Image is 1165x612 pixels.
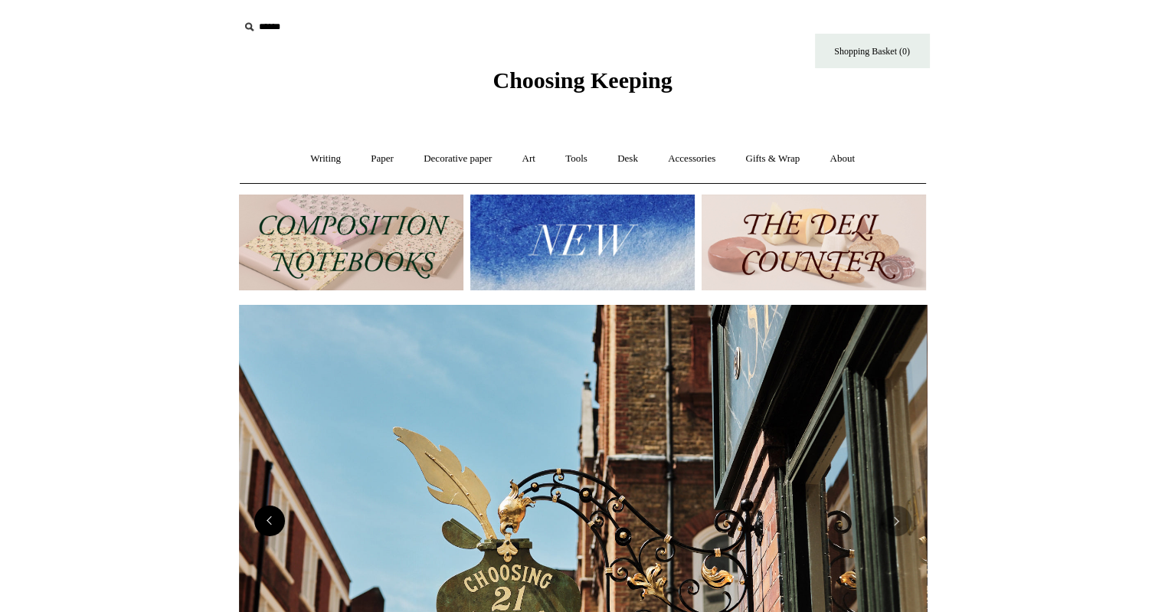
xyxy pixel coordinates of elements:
img: The Deli Counter [702,195,926,290]
a: Writing [296,139,355,179]
a: Decorative paper [410,139,506,179]
a: Paper [357,139,407,179]
span: Choosing Keeping [493,67,672,93]
a: Art [509,139,549,179]
a: Desk [604,139,652,179]
a: Tools [551,139,601,179]
a: Shopping Basket (0) [815,34,930,68]
a: Accessories [654,139,729,179]
button: Next [881,506,911,536]
a: Choosing Keeping [493,80,672,90]
button: Previous [254,506,285,536]
a: About [816,139,869,179]
img: 202302 Composition ledgers.jpg__PID:69722ee6-fa44-49dd-a067-31375e5d54ec [239,195,463,290]
a: Gifts & Wrap [731,139,813,179]
img: New.jpg__PID:f73bdf93-380a-4a35-bcfe-7823039498e1 [470,195,695,290]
